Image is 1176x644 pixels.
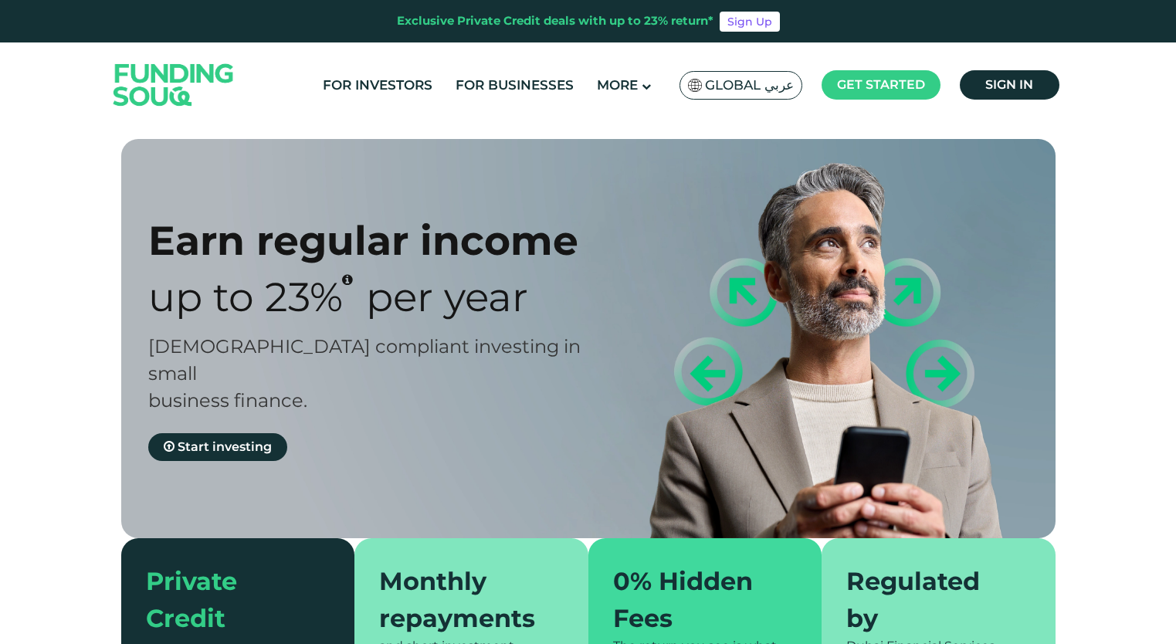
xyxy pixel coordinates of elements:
i: 23% IRR (expected) ~ 15% Net yield (expected) [342,273,353,286]
span: Per Year [366,273,528,321]
span: Up to 23% [148,273,343,321]
a: Start investing [148,433,287,461]
div: Regulated by [846,563,1012,637]
img: Logo [98,46,249,124]
div: Monthly repayments [379,563,545,637]
span: Sign in [985,77,1033,92]
span: Start investing [178,439,272,454]
span: [DEMOGRAPHIC_DATA] compliant investing in small business finance. [148,335,581,412]
span: Global عربي [705,76,794,94]
span: Get started [837,77,925,92]
a: Sign in [960,70,1059,100]
span: More [597,77,638,93]
div: Exclusive Private Credit deals with up to 23% return* [397,12,713,30]
a: For Investors [319,73,436,98]
div: Earn regular income [148,216,615,265]
div: 0% Hidden Fees [613,563,779,637]
a: Sign Up [720,12,780,32]
img: SA Flag [688,79,702,92]
a: For Businesses [452,73,578,98]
